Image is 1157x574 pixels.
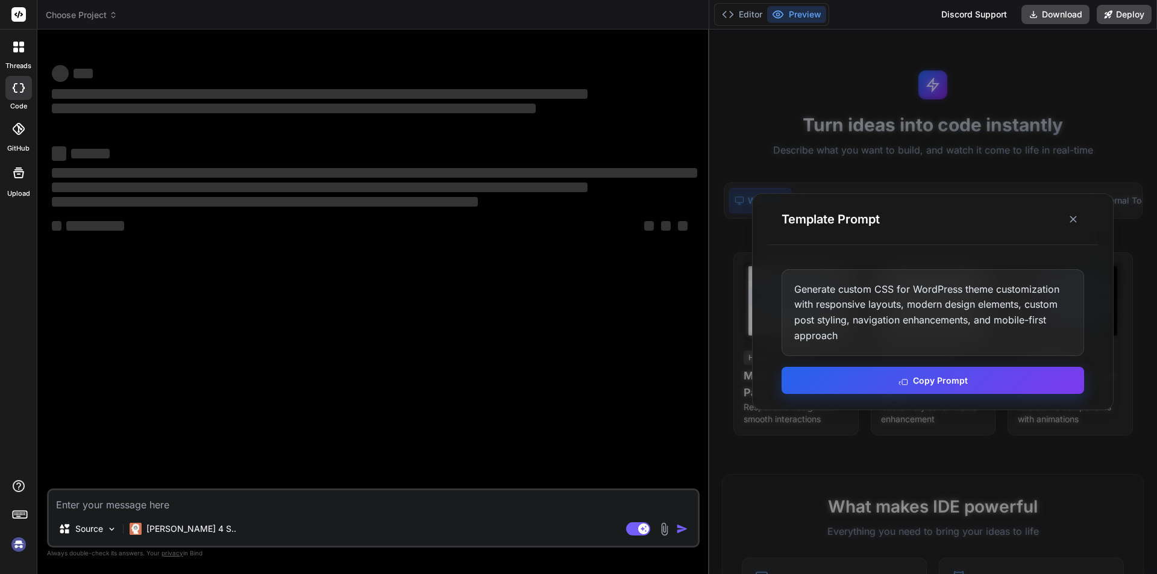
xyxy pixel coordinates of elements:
[146,523,236,535] p: [PERSON_NAME] 4 S..
[644,221,654,231] span: ‌
[717,6,767,23] button: Editor
[71,149,110,158] span: ‌
[7,189,30,199] label: Upload
[1097,5,1152,24] button: Deploy
[52,221,61,231] span: ‌
[678,221,688,231] span: ‌
[46,9,118,21] span: Choose Project
[1021,5,1090,24] button: Download
[10,101,27,111] label: code
[661,221,671,231] span: ‌
[782,211,880,228] h3: Template Prompt
[52,89,588,99] span: ‌
[52,146,66,161] span: ‌
[657,522,671,536] img: attachment
[5,61,31,71] label: threads
[782,269,1084,356] div: Generate custom CSS for WordPress theme customization with responsive layouts, modern design elem...
[161,549,183,557] span: privacy
[107,524,117,534] img: Pick Models
[130,523,142,535] img: Claude 4 Sonnet
[676,523,688,535] img: icon
[52,168,697,178] span: ‌
[74,69,93,78] span: ‌
[52,104,536,113] span: ‌
[47,547,700,559] p: Always double-check its answers. Your in Bind
[8,534,29,555] img: signin
[782,367,1084,394] button: Copy Prompt
[934,5,1014,24] div: Discord Support
[767,6,826,23] button: Preview
[52,182,588,192] span: ‌
[52,65,69,82] span: ‌
[7,143,30,154] label: GitHub
[66,221,124,231] span: ‌
[52,197,478,207] span: ‌
[75,523,103,535] p: Source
